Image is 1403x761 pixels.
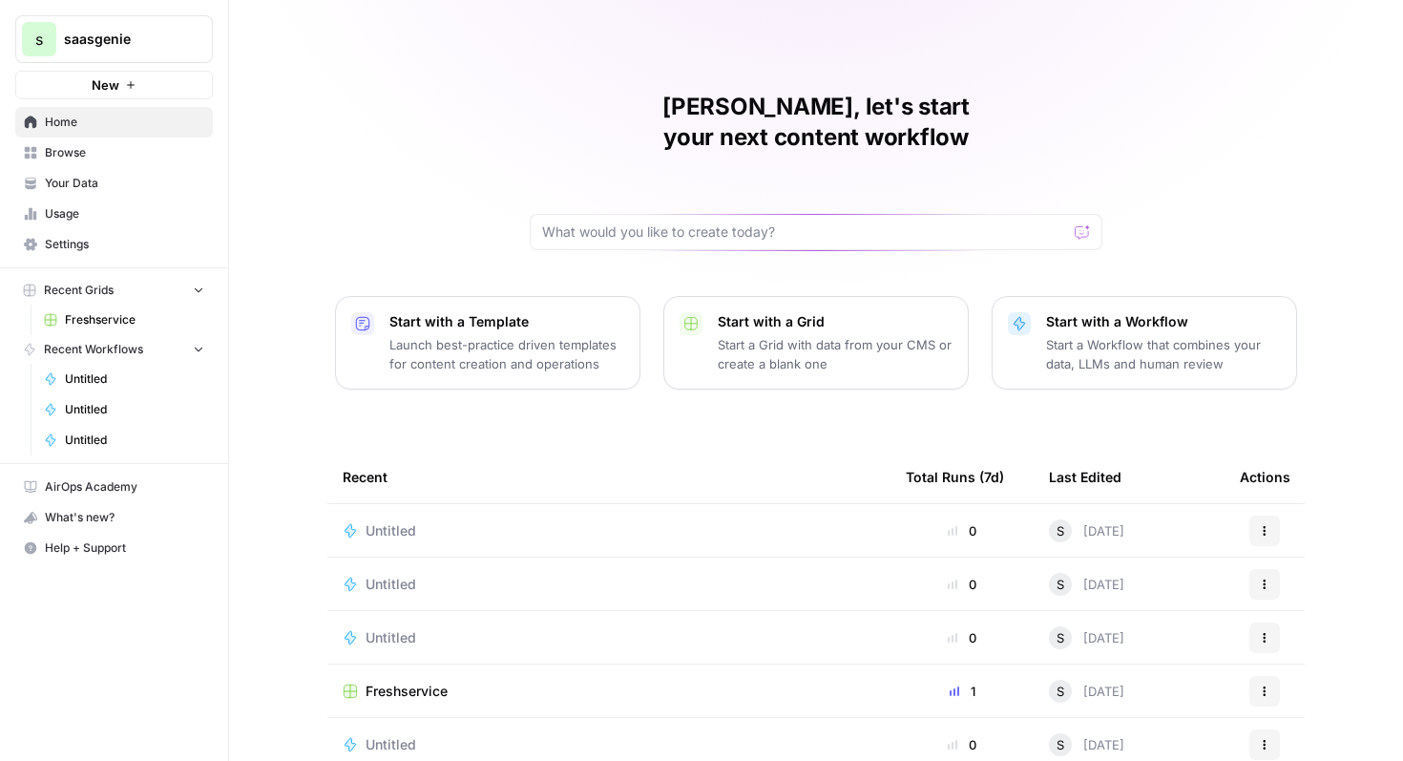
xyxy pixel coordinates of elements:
[906,575,1018,594] div: 0
[906,735,1018,754] div: 0
[65,432,204,449] span: Untitled
[1049,626,1124,649] div: [DATE]
[45,236,204,253] span: Settings
[1057,682,1064,701] span: S
[366,735,416,754] span: Untitled
[1049,680,1124,703] div: [DATE]
[44,282,114,299] span: Recent Grids
[15,472,213,502] a: AirOps Academy
[44,341,143,358] span: Recent Workflows
[15,229,213,260] a: Settings
[718,312,953,331] p: Start with a Grid
[1046,312,1281,331] p: Start with a Workflow
[65,311,204,328] span: Freshservice
[343,575,875,594] a: Untitled
[16,503,212,532] div: What's new?
[1049,733,1124,756] div: [DATE]
[1057,628,1064,647] span: S
[718,335,953,373] p: Start a Grid with data from your CMS or create a blank one
[542,222,1067,242] input: What would you like to create today?
[530,92,1102,153] h1: [PERSON_NAME], let's start your next content workflow
[1046,335,1281,373] p: Start a Workflow that combines your data, LLMs and human review
[45,539,204,557] span: Help + Support
[389,312,624,331] p: Start with a Template
[1057,735,1064,754] span: S
[1049,519,1124,542] div: [DATE]
[45,478,204,496] span: AirOps Academy
[366,628,416,647] span: Untitled
[15,15,213,63] button: Workspace: saasgenie
[15,71,213,99] button: New
[343,682,875,701] a: Freshservice
[992,296,1297,390] button: Start with a WorkflowStart a Workflow that combines your data, LLMs and human review
[45,144,204,161] span: Browse
[64,30,179,49] span: saasgenie
[1049,573,1124,596] div: [DATE]
[35,394,213,425] a: Untitled
[15,168,213,199] a: Your Data
[35,28,43,51] span: s
[343,628,875,647] a: Untitled
[35,425,213,455] a: Untitled
[92,75,119,95] span: New
[15,137,213,168] a: Browse
[906,521,1018,540] div: 0
[65,370,204,388] span: Untitled
[663,296,969,390] button: Start with a GridStart a Grid with data from your CMS or create a blank one
[15,276,213,305] button: Recent Grids
[906,451,1004,503] div: Total Runs (7d)
[15,335,213,364] button: Recent Workflows
[15,533,213,563] button: Help + Support
[45,175,204,192] span: Your Data
[45,114,204,131] span: Home
[906,682,1018,701] div: 1
[366,521,416,540] span: Untitled
[389,335,624,373] p: Launch best-practice driven templates for content creation and operations
[366,575,416,594] span: Untitled
[35,364,213,394] a: Untitled
[15,107,213,137] a: Home
[15,502,213,533] button: What's new?
[343,451,875,503] div: Recent
[1049,451,1121,503] div: Last Edited
[335,296,640,390] button: Start with a TemplateLaunch best-practice driven templates for content creation and operations
[15,199,213,229] a: Usage
[343,735,875,754] a: Untitled
[1057,521,1064,540] span: S
[65,401,204,418] span: Untitled
[45,205,204,222] span: Usage
[906,628,1018,647] div: 0
[1057,575,1064,594] span: S
[343,521,875,540] a: Untitled
[35,305,213,335] a: Freshservice
[366,682,448,701] span: Freshservice
[1240,451,1290,503] div: Actions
